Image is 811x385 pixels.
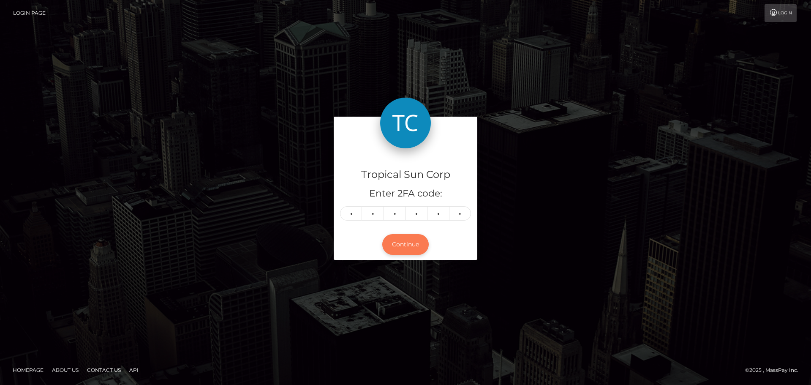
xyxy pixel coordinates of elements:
[340,167,471,182] h4: Tropical Sun Corp
[380,98,431,148] img: Tropical Sun Corp
[13,4,46,22] a: Login Page
[745,366,805,375] div: © 2025 , MassPay Inc.
[126,363,142,377] a: API
[340,187,471,200] h5: Enter 2FA code:
[9,363,47,377] a: Homepage
[49,363,82,377] a: About Us
[765,4,797,22] a: Login
[382,234,429,255] button: Continue
[84,363,124,377] a: Contact Us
